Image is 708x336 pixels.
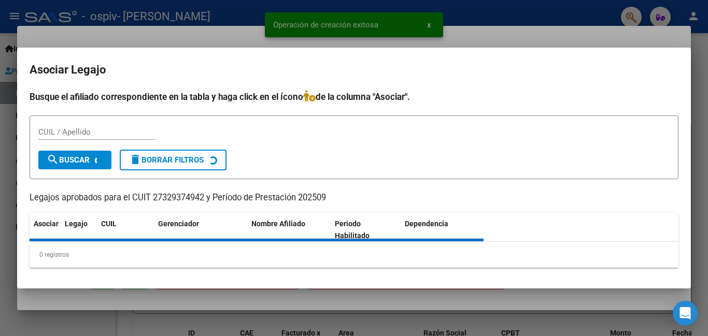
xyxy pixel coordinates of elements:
p: Legajos aprobados para el CUIT 27329374942 y Período de Prestación 202509 [30,192,678,204]
span: Nombre Afiliado [251,220,305,228]
span: Legajo [65,220,88,228]
datatable-header-cell: Asociar [30,213,61,247]
span: Periodo Habilitado [335,220,370,240]
datatable-header-cell: Dependencia [401,213,484,247]
datatable-header-cell: Periodo Habilitado [331,213,401,247]
span: Asociar [34,220,59,228]
span: Dependencia [405,220,448,228]
datatable-header-cell: Nombre Afiliado [247,213,331,247]
button: Buscar [38,151,111,169]
datatable-header-cell: Legajo [61,213,97,247]
mat-icon: search [47,153,59,166]
span: Borrar Filtros [129,155,204,165]
h2: Asociar Legajo [30,60,678,80]
div: 0 registros [30,242,678,268]
span: CUIL [101,220,117,228]
div: Open Intercom Messenger [673,301,698,326]
datatable-header-cell: Gerenciador [154,213,247,247]
span: Gerenciador [158,220,199,228]
datatable-header-cell: CUIL [97,213,154,247]
button: Borrar Filtros [120,150,226,170]
mat-icon: delete [129,153,141,166]
h4: Busque el afiliado correspondiente en la tabla y haga click en el ícono de la columna "Asociar". [30,90,678,104]
span: Buscar [47,155,90,165]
